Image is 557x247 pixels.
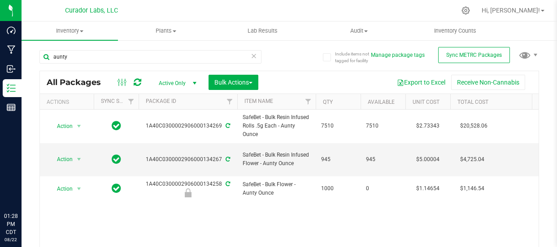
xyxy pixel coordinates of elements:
button: Export to Excel [391,75,451,90]
a: Item Name [244,98,273,104]
a: Inventory [22,21,118,40]
span: Lab Results [235,27,290,35]
a: Audit [311,21,407,40]
div: 1A40C0300002906000134258 [137,180,239,197]
span: 7510 [366,122,400,130]
a: Sync Status [101,98,135,104]
span: Action [49,120,73,132]
span: 7510 [321,122,355,130]
a: Lab Results [214,21,311,40]
span: All Packages [47,77,110,87]
span: Sync from Compliance System [224,181,230,187]
span: 945 [321,155,355,164]
p: 08/22 [4,236,17,243]
span: 1000 [321,184,355,193]
span: select [74,153,85,166]
span: Plants [118,27,214,35]
span: Inventory [22,27,118,35]
a: Inventory Counts [407,21,504,40]
span: $1,146.54 [456,182,489,195]
inline-svg: Inbound [7,64,16,73]
span: Clear [251,50,257,62]
iframe: Resource center [9,175,36,202]
span: select [74,120,85,132]
span: SafeBet - Bulk Flower - Aunty Ounce [243,180,310,197]
div: Actions [47,99,90,105]
span: Inventory Counts [422,27,488,35]
td: $5.00004 [405,143,450,177]
a: Total Cost [457,99,488,105]
span: Action [49,153,73,166]
span: In Sync [112,153,121,166]
button: Sync METRC Packages [438,47,510,63]
inline-svg: Manufacturing [7,45,16,54]
a: Filter [124,94,139,109]
span: Sync from Compliance System [224,123,230,129]
span: $4,725.04 [456,153,489,166]
span: Sync METRC Packages [446,52,502,58]
span: Curador Labs, LLC [65,7,118,14]
span: In Sync [112,119,121,132]
span: Audit [311,27,407,35]
span: In Sync [112,182,121,195]
span: select [74,183,85,195]
div: Manage settings [460,6,471,15]
span: Action [49,183,73,195]
div: 1A40C0300002906000134269 [137,122,239,130]
div: Inbound - Ready for Production [137,188,239,197]
iframe: Resource center unread badge [26,174,37,185]
inline-svg: Inventory [7,84,16,93]
span: 0 [366,184,400,193]
span: Include items not tagged for facility [335,51,380,64]
span: 945 [366,155,400,164]
span: SafeBet - Bulk Resin Infused Flower - Aunty Ounce [243,151,310,168]
a: Filter [301,94,316,109]
a: Qty [323,99,333,105]
span: $20,528.06 [456,119,492,132]
a: Package ID [146,98,176,104]
a: Unit Cost [413,99,440,105]
input: Search Package ID, Item Name, SKU, Lot or Part Number... [39,50,261,64]
button: Bulk Actions [209,75,258,90]
span: Hi, [PERSON_NAME]! [482,7,540,14]
inline-svg: Reports [7,103,16,112]
button: Receive Non-Cannabis [451,75,525,90]
div: 1A40C0300002906000134267 [137,155,239,164]
button: Manage package tags [371,51,425,59]
td: $2.73343 [405,110,450,143]
td: $1.14654 [405,176,450,201]
span: Sync from Compliance System [224,156,230,162]
inline-svg: Dashboard [7,26,16,35]
span: Bulk Actions [214,79,252,86]
a: Plants [118,21,214,40]
p: 01:28 PM CDT [4,212,17,236]
a: Filter [222,94,237,109]
a: Available [368,99,395,105]
span: SafeBet - Bulk Resin Infused Rolls .5g Each - Aunty Ounce [243,113,310,139]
